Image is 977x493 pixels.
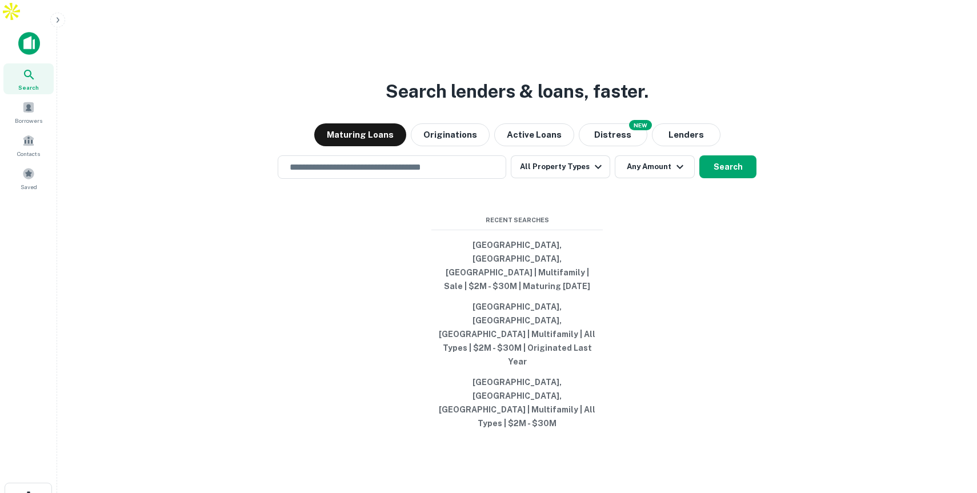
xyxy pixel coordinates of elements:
[431,296,603,372] button: [GEOGRAPHIC_DATA], [GEOGRAPHIC_DATA], [GEOGRAPHIC_DATA] | Multifamily | All Types | $2M - $30M | ...
[3,130,54,161] a: Contacts
[18,32,40,55] img: capitalize-icon.png
[3,163,54,194] a: Saved
[494,123,574,146] button: Active Loans
[3,97,54,127] a: Borrowers
[920,402,977,456] iframe: Chat Widget
[431,215,603,225] span: Recent Searches
[431,372,603,434] button: [GEOGRAPHIC_DATA], [GEOGRAPHIC_DATA], [GEOGRAPHIC_DATA] | Multifamily | All Types | $2M - $30M
[3,63,54,94] a: Search
[652,123,720,146] button: Lenders
[579,123,647,146] button: Search distressed loans with lien and other non-mortgage details.
[21,182,37,191] span: Saved
[615,155,695,178] button: Any Amount
[511,155,610,178] button: All Property Types
[411,123,490,146] button: Originations
[386,78,648,105] h3: Search lenders & loans, faster.
[431,235,603,296] button: [GEOGRAPHIC_DATA], [GEOGRAPHIC_DATA], [GEOGRAPHIC_DATA] | Multifamily | Sale | $2M - $30M | Matur...
[314,123,406,146] button: Maturing Loans
[17,149,40,158] span: Contacts
[18,83,39,92] span: Search
[699,155,756,178] button: Search
[629,120,652,130] div: NEW
[15,116,42,125] span: Borrowers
